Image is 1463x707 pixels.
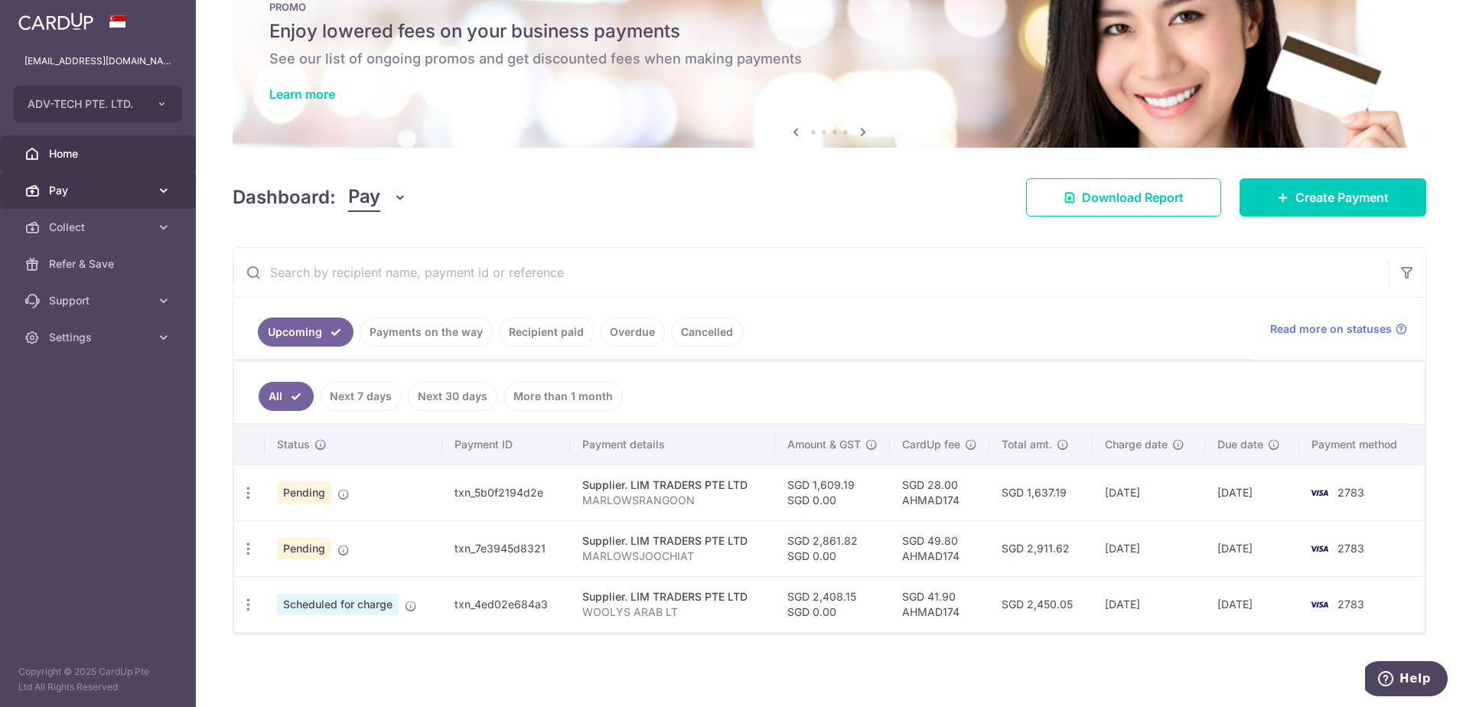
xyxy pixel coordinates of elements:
td: [DATE] [1205,464,1299,520]
img: Bank Card [1304,595,1334,614]
span: Pay [49,183,150,198]
a: Learn more [269,86,335,102]
h5: Enjoy lowered fees on your business payments [269,19,1390,44]
span: Due date [1217,437,1263,452]
td: SGD 28.00 AHMAD174 [890,464,989,520]
img: Bank Card [1304,484,1334,502]
span: 2783 [1338,542,1364,555]
p: MARLOWSRANGOON [582,493,763,508]
td: SGD 2,911.62 [989,520,1093,576]
a: Cancelled [671,318,743,347]
td: SGD 2,450.05 [989,576,1093,632]
td: [DATE] [1093,576,1205,632]
span: Download Report [1082,188,1184,207]
span: Pay [348,183,380,212]
a: Read more on statuses [1270,321,1407,337]
td: SGD 41.90 AHMAD174 [890,576,989,632]
img: Bank Card [1304,539,1334,558]
span: 2783 [1338,486,1364,499]
p: [EMAIL_ADDRESS][DOMAIN_NAME] [24,54,171,69]
button: ADV-TECH PTE. LTD. [14,86,182,122]
div: Supplier. LIM TRADERS PTE LTD [582,533,763,549]
div: Supplier. LIM TRADERS PTE LTD [582,477,763,493]
td: txn_5b0f2194d2e [442,464,569,520]
p: MARLOWSJOOCHIAT [582,549,763,564]
p: PROMO [269,1,1390,13]
a: Download Report [1026,178,1221,217]
td: txn_4ed02e684a3 [442,576,569,632]
span: Refer & Save [49,256,150,272]
span: Charge date [1105,437,1168,452]
th: Payment ID [442,425,569,464]
img: CardUp [18,12,93,31]
td: SGD 49.80 AHMAD174 [890,520,989,576]
span: Pending [277,482,331,503]
h6: See our list of ongoing promos and get discounted fees when making payments [269,50,1390,68]
td: txn_7e3945d8321 [442,520,569,576]
button: Pay [348,183,407,212]
td: SGD 2,861.82 SGD 0.00 [775,520,890,576]
span: Collect [49,220,150,235]
a: Overdue [600,318,665,347]
p: WOOLYS ARAB LT [582,604,763,620]
a: Next 7 days [320,382,402,411]
span: CardUp fee [902,437,960,452]
a: Upcoming [258,318,354,347]
span: Home [49,146,150,161]
a: Next 30 days [408,382,497,411]
span: Create Payment [1295,188,1389,207]
span: Amount & GST [787,437,861,452]
td: [DATE] [1205,520,1299,576]
a: Create Payment [1240,178,1426,217]
iframe: Opens a widget where you can find more information [1365,661,1448,699]
span: Status [277,437,310,452]
td: SGD 1,637.19 [989,464,1093,520]
a: All [259,382,314,411]
span: Read more on statuses [1270,321,1392,337]
td: SGD 2,408.15 SGD 0.00 [775,576,890,632]
div: Supplier. LIM TRADERS PTE LTD [582,589,763,604]
th: Payment details [570,425,775,464]
span: ADV-TECH PTE. LTD. [28,96,141,112]
span: Support [49,293,150,308]
span: Total amt. [1002,437,1052,452]
a: Payments on the way [360,318,493,347]
td: [DATE] [1205,576,1299,632]
span: Pending [277,538,331,559]
td: [DATE] [1093,464,1205,520]
th: Payment method [1299,425,1425,464]
td: SGD 1,609.19 SGD 0.00 [775,464,890,520]
h4: Dashboard: [233,184,336,211]
span: Settings [49,330,150,345]
span: Scheduled for charge [277,594,399,615]
span: 2783 [1338,598,1364,611]
a: More than 1 month [503,382,623,411]
input: Search by recipient name, payment id or reference [233,248,1389,297]
a: Recipient paid [499,318,594,347]
td: [DATE] [1093,520,1205,576]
